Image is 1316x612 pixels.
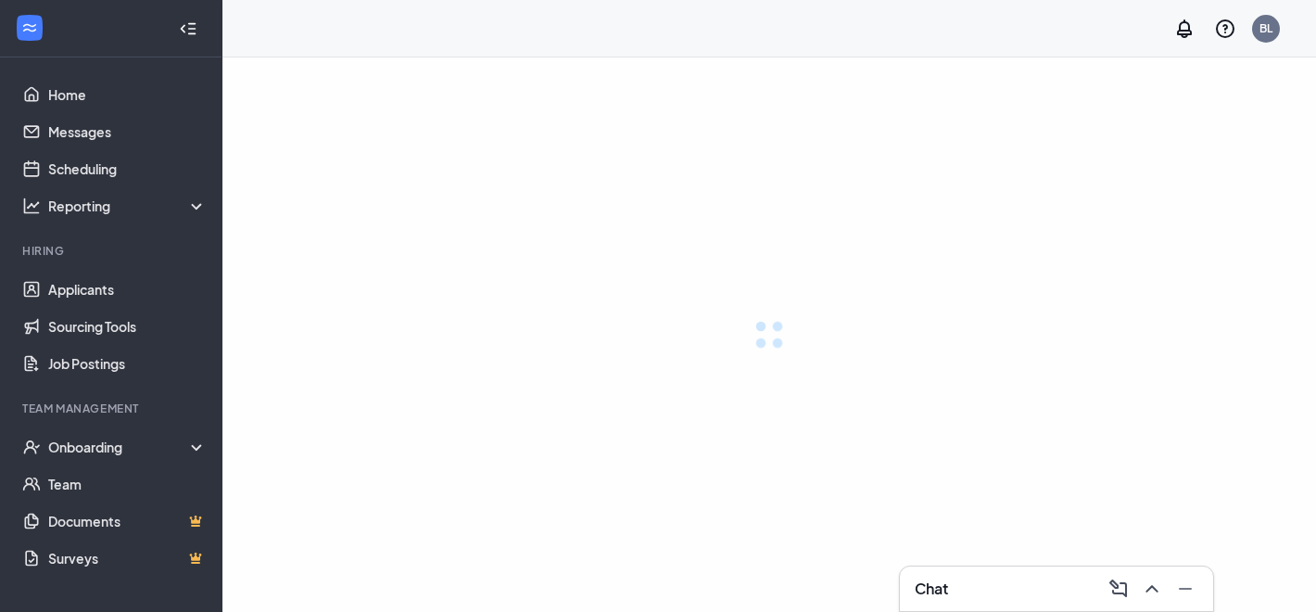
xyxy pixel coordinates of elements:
[1214,18,1236,40] svg: QuestionInfo
[1135,574,1165,604] button: ChevronUp
[48,465,207,503] a: Team
[1174,578,1196,600] svg: Minimize
[48,271,207,308] a: Applicants
[48,197,208,215] div: Reporting
[1141,578,1163,600] svg: ChevronUp
[1259,20,1272,36] div: BL
[48,503,207,540] a: DocumentsCrown
[915,579,948,599] h3: Chat
[48,540,207,577] a: SurveysCrown
[48,308,207,345] a: Sourcing Tools
[22,197,41,215] svg: Analysis
[1169,574,1198,604] button: Minimize
[1102,574,1132,604] button: ComposeMessage
[22,243,203,259] div: Hiring
[48,113,207,150] a: Messages
[1173,18,1196,40] svg: Notifications
[22,401,203,416] div: Team Management
[48,150,207,187] a: Scheduling
[48,345,207,382] a: Job Postings
[1107,578,1130,600] svg: ComposeMessage
[48,438,208,456] div: Onboarding
[22,438,41,456] svg: UserCheck
[179,19,197,38] svg: Collapse
[20,19,39,37] svg: WorkstreamLogo
[48,76,207,113] a: Home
